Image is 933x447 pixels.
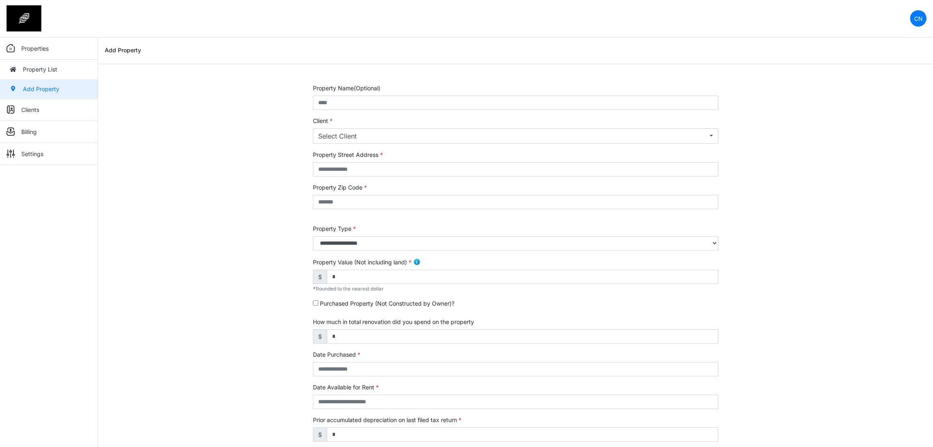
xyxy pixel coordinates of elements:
label: Purchased Property (Not Constructed by Owner)? [320,299,454,308]
p: Properties [21,44,49,53]
label: Property Value (Not including land) [313,258,411,266]
p: CN [914,14,923,23]
img: spp logo [7,5,41,31]
label: Property Type [313,224,356,233]
span: $ [313,270,327,284]
label: Property Street Address [313,150,383,159]
button: Select Client [313,128,718,144]
p: Clients [21,105,39,114]
label: Date Purchased [313,350,360,359]
label: Property Name(Optional) [313,84,380,92]
a: CN [910,10,926,27]
h6: Add Property [105,47,141,54]
p: Billing [21,127,37,136]
span: $ [313,329,327,344]
label: Property Zip Code [313,183,367,192]
img: sidemenu_client.png [7,105,15,114]
label: Date Available for Rent [313,383,379,391]
label: How much in total renovation did you spend on the property [313,317,474,326]
label: Prior accumulated depreciation on last filed tax return [313,416,461,424]
span: $ [313,427,327,442]
img: info.png [413,258,420,266]
img: sidemenu_billing.png [7,127,15,136]
label: Client [313,116,333,125]
img: sidemenu_properties.png [7,44,15,52]
img: sidemenu_settings.png [7,150,15,158]
p: Settings [21,150,43,158]
span: Rounded to the nearest dollar [313,286,384,292]
div: Select Client [318,131,708,141]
